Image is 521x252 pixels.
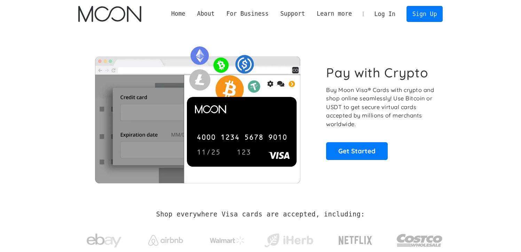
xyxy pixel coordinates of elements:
[338,232,373,249] img: Netflix
[326,86,435,129] p: Buy Moon Visa® Cards with crypto and shop online seamlessly! Use Bitcoin or USDT to get secure vi...
[326,65,428,81] h1: Pay with Crypto
[311,9,358,18] div: Learn more
[165,9,191,18] a: Home
[78,41,317,183] img: Moon Cards let you spend your crypto anywhere Visa is accepted.
[326,142,388,160] a: Get Started
[140,228,191,249] a: Airbnb
[317,9,352,18] div: Learn more
[201,229,253,248] a: Walmart
[87,230,121,252] img: ebay
[191,9,220,18] div: About
[275,9,311,18] div: Support
[78,6,141,22] img: Moon Logo
[226,9,268,18] div: For Business
[197,9,215,18] div: About
[78,6,141,22] a: home
[156,211,365,218] h2: Shop everywhere Visa cards are accepted, including:
[263,231,315,250] img: iHerb
[210,236,245,245] img: Walmart
[221,9,275,18] div: For Business
[148,235,183,246] img: Airbnb
[406,6,443,22] a: Sign Up
[369,6,401,22] a: Log In
[280,9,305,18] div: Support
